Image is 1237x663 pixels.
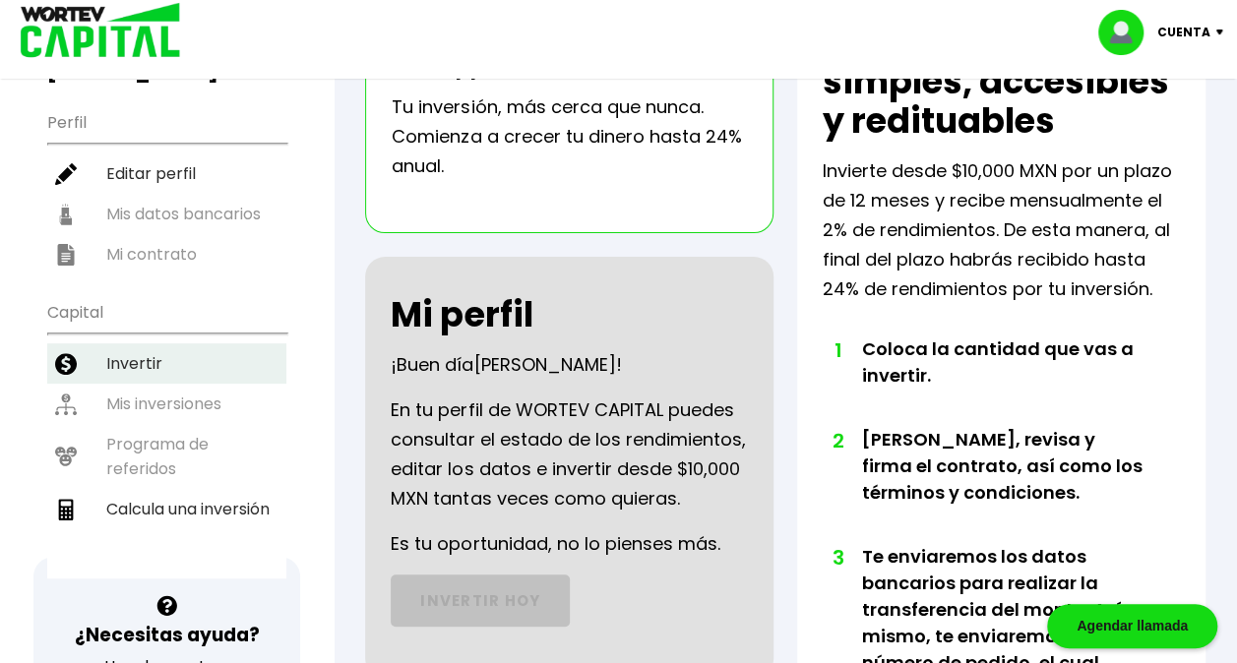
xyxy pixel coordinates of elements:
h2: Inversiones simples, accesibles y redituables [823,23,1180,141]
li: Coloca la cantidad que vas a invertir. [862,335,1144,426]
ul: Perfil [47,100,286,274]
span: 1 [833,335,842,365]
h3: ¿Necesitas ayuda? [75,621,260,649]
p: En tu perfil de WORTEV CAPITAL puedes consultar el estado de los rendimientos, editar los datos e... [391,395,748,513]
div: Agendar llamada [1047,604,1217,648]
p: Invierte desde $10,000 MXN por un plazo de 12 meses y recibe mensualmente el 2% de rendimientos. ... [823,156,1180,304]
a: Calcula una inversión [47,489,286,529]
a: INVERTIR HOY [391,574,570,627]
a: Invertir [47,343,286,384]
h3: Buen día, [47,35,286,85]
img: profile-image [1098,10,1157,55]
p: Es tu oportunidad, no lo pienses más. [391,529,719,559]
span: 2 [833,426,842,455]
span: [PERSON_NAME] [473,352,615,377]
h2: Mi perfil [391,295,532,334]
li: [PERSON_NAME], revisa y firma el contrato, así como los términos y condiciones. [862,426,1144,543]
p: Cuenta [1157,18,1210,47]
p: Tu inversión, más cerca que nunca. Comienza a crecer tu dinero hasta 24% anual. [392,92,747,181]
a: Editar perfil [47,153,286,194]
p: ¡Buen día ! [391,350,621,380]
img: icon-down [1210,30,1237,35]
img: editar-icon.952d3147.svg [55,163,77,185]
img: calculadora-icon.17d418c4.svg [55,499,77,520]
img: invertir-icon.b3b967d7.svg [55,353,77,375]
ul: Capital [47,290,286,578]
span: 3 [833,543,842,573]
